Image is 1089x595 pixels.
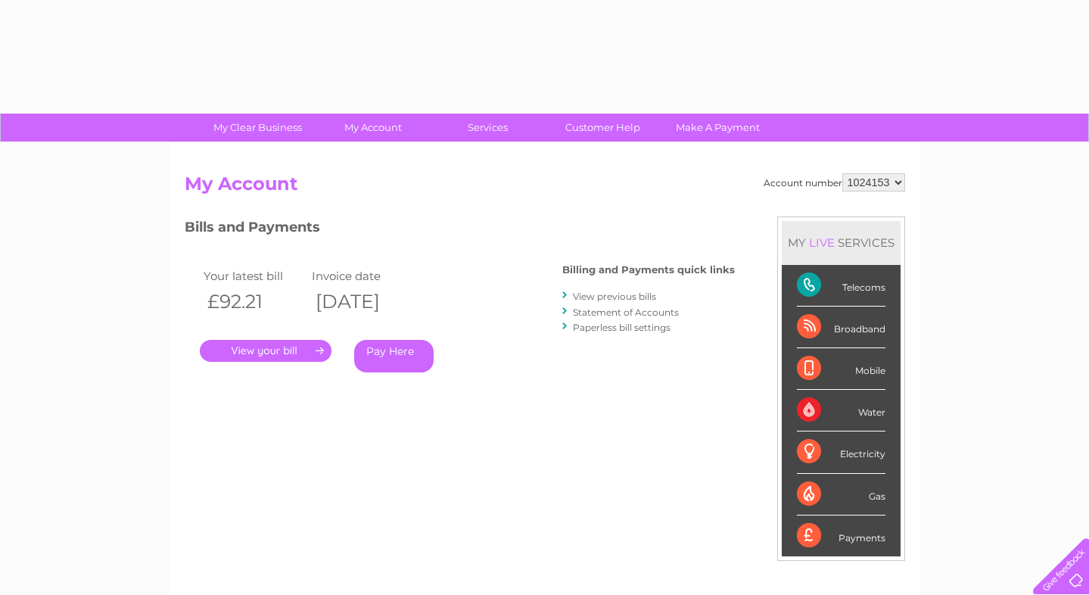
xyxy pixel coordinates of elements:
div: Water [797,390,885,431]
div: Gas [797,474,885,516]
div: Broadband [797,307,885,348]
div: Payments [797,516,885,556]
div: Mobile [797,348,885,390]
a: Make A Payment [655,114,780,142]
a: My Account [310,114,435,142]
a: View previous bills [573,291,656,302]
a: Paperless bill settings [573,322,671,333]
a: Services [425,114,550,142]
div: MY SERVICES [782,221,901,264]
div: Electricity [797,431,885,473]
a: Statement of Accounts [573,307,679,318]
th: £92.21 [200,286,309,317]
td: Invoice date [308,266,417,286]
h4: Billing and Payments quick links [562,264,735,276]
td: Your latest bill [200,266,309,286]
th: [DATE] [308,286,417,317]
a: Pay Here [354,340,434,372]
div: LIVE [806,235,838,250]
a: Customer Help [540,114,665,142]
h3: Bills and Payments [185,217,735,243]
div: Telecoms [797,265,885,307]
a: . [200,340,331,362]
div: Account number [764,173,905,192]
h2: My Account [185,173,905,202]
a: My Clear Business [195,114,320,142]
